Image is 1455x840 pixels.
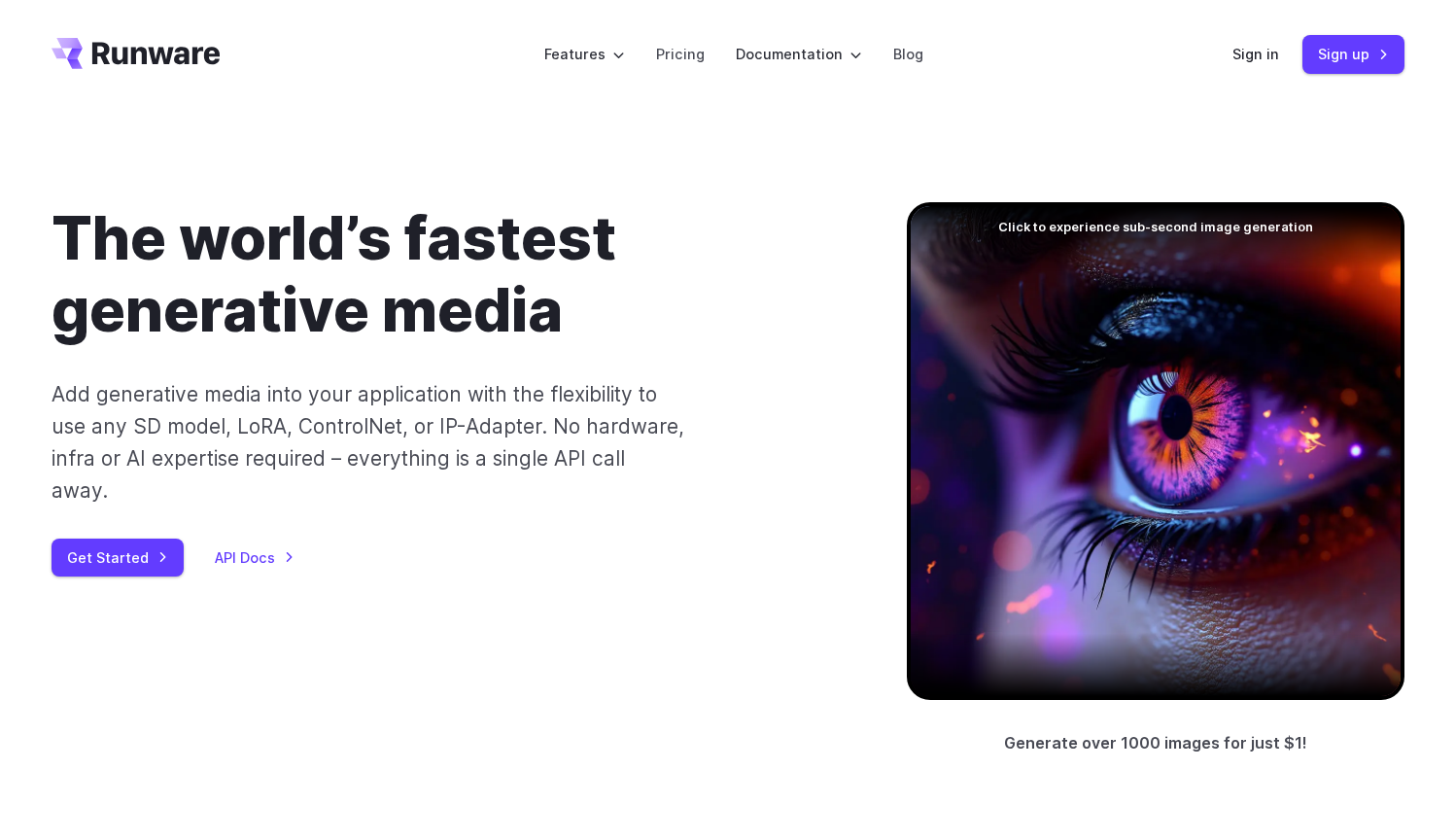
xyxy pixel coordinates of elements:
a: Get Started [52,539,184,577]
p: Generate over 1000 images for just $1! [1004,731,1307,756]
label: Features [544,43,625,65]
h1: The world’s fastest generative media [52,202,845,347]
a: Go to / [52,38,221,69]
a: Pricing [656,43,705,65]
a: Sign up [1302,35,1404,73]
label: Documentation [736,43,862,65]
a: Sign in [1232,43,1279,65]
p: Add generative media into your application with the flexibility to use any SD model, LoRA, Contro... [52,378,686,507]
a: API Docs [215,546,294,569]
a: Blog [893,43,923,65]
